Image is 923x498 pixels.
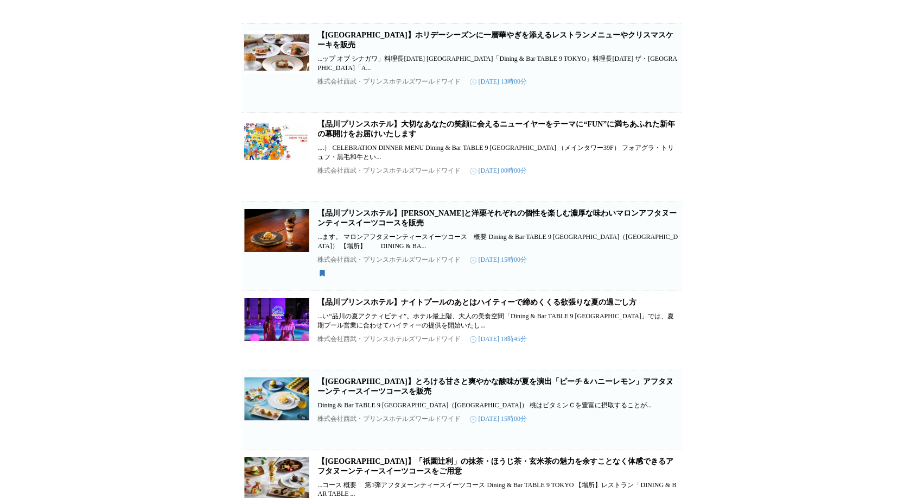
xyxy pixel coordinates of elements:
[244,209,309,252] img: 【品川プリンスホテル】和栗と洋栗それぞれの個性を楽しむ濃厚な味わいマロンアフタヌーンティースイーツコースを販売
[470,77,527,86] time: [DATE] 13時00分
[470,255,527,264] time: [DATE] 15時00分
[318,54,679,73] p: ...ップ オブ シナガワ」料理長[DATE] [GEOGRAPHIC_DATA]「Dining & Bar TABLE 9 TOKYO」料理長[DATE] ザ・[GEOGRAPHIC_DATA...
[318,232,679,251] p: ...ます。 マロンアフタヌーンティースイーツコース 概要 Dining & Bar TABLE 9 [GEOGRAPHIC_DATA]（[GEOGRAPHIC_DATA]） 【場所】 DINI...
[318,77,461,86] p: 株式会社西武・プリンスホテルズワールドワイド
[318,255,461,264] p: 株式会社西武・プリンスホテルズワールドワイド
[470,166,527,175] time: [DATE] 00時00分
[470,414,527,424] time: [DATE] 15時00分
[244,119,309,163] img: 【品川プリンスホテル】大切なあなたの笑顔に会えるニューイヤーをテーマに“FUN”に満ちあふれた新年の幕開けをお届けいたします
[318,312,679,330] p: ...い“品川の夏アクティビティ”。ホテル最上階、大人の美食空間「Dining & Bar TABLE 9 [GEOGRAPHIC_DATA]」では、夏期プール営業に合わせてハイティーの提供を開...
[318,298,637,306] a: 【品川プリンスホテル】ナイトプールのあとはハイティーで締めくくる欲張りな夏の過ごし方
[470,335,527,344] time: [DATE] 18時45分
[318,209,677,227] a: 【品川プリンスホテル】[PERSON_NAME]と洋栗それぞれの個性を楽しむ濃厚な味わいマロンアフタヌーンティースイーツコースを販売
[318,401,679,410] p: Dining & Bar TABLE 9 [GEOGRAPHIC_DATA]（[GEOGRAPHIC_DATA]） 桃はビタミンＣを豊富に摂取することが...
[244,298,309,341] img: 【品川プリンスホテル】ナイトプールのあとはハイティーで締めくくる欲張りな夏の過ごし方
[318,31,673,49] a: 【[GEOGRAPHIC_DATA]】ホリデーシーズンに一層華やぎを添えるレストランメニューやクリスマスケーキを販売
[244,30,309,74] img: 【グランドプリンスホテル広島】ホリデーシーズンに一層華やぎを添えるレストランメニューやクリスマスケーキを販売
[318,377,673,395] a: 【[GEOGRAPHIC_DATA]】とろける甘さと爽やかな酸味が夏を演出「ピーチ＆ハニーレモン」アフタヌーンティースイーツコースを販売
[318,166,461,175] p: 株式会社西武・プリンスホテルズワールドワイド
[318,457,673,475] a: 【[GEOGRAPHIC_DATA]】「祇󠄀園辻󠄀利」の抹茶・ほうじ茶・玄米茶の魅力を余すことなく体感できるアフタヌーンティースイーツコースをご用意
[244,377,309,420] img: 【品川プリンスホテル】とろける甘さと爽やかな酸味が夏を演出「ピーチ＆ハニーレモン」アフタヌーンティースイーツコースを販売
[318,481,679,498] p: ...コース 概要 第1弾アフタヌーンティースイーツコース Dining & Bar TABLE 9 TOKYO 【場所】レストラン「DINING & BAR TABLE ...
[318,143,679,162] p: ....） CELEBRATION DINNER MENU Dining & Bar TABLE 9 [GEOGRAPHIC_DATA] （メインタワー39F） フォアグラ・トリュフ・黒毛和牛と...
[318,269,327,278] svg: 保存済み
[318,414,461,424] p: 株式会社西武・プリンスホテルズワールドワイド
[318,335,461,344] p: 株式会社西武・プリンスホテルズワールドワイド
[318,120,676,138] a: 【品川プリンスホテル】大切なあなたの笑顔に会えるニューイヤーをテーマに“FUN”に満ちあふれた新年の幕開けをお届けいたします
